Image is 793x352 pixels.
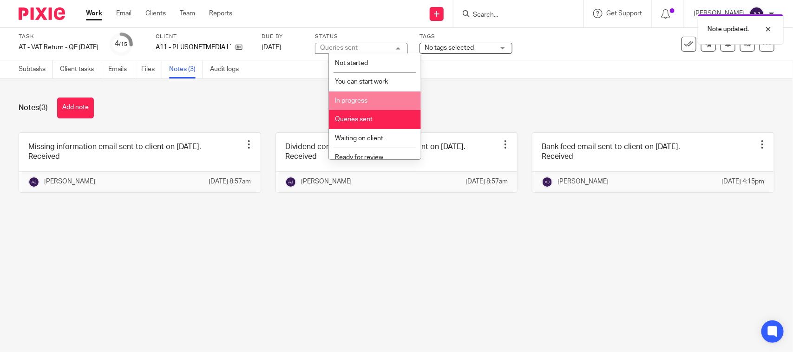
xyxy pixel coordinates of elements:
[262,44,281,51] span: [DATE]
[262,33,303,40] label: Due by
[335,98,367,104] span: In progress
[180,9,195,18] a: Team
[335,135,383,142] span: Waiting on client
[19,60,53,78] a: Subtasks
[315,33,408,40] label: Status
[19,43,98,52] div: AT - VAT Return - QE 31-07-2025
[708,25,749,34] p: Note updated.
[465,177,508,186] p: [DATE] 8:57am
[169,60,203,78] a: Notes (3)
[44,177,95,186] p: [PERSON_NAME]
[210,60,246,78] a: Audit logs
[28,176,39,188] img: svg%3E
[335,78,388,85] span: You can start work
[119,42,128,47] small: /15
[209,177,251,186] p: [DATE] 8:57am
[209,9,232,18] a: Reports
[39,104,48,111] span: (3)
[19,33,98,40] label: Task
[749,7,764,21] img: svg%3E
[86,9,102,18] a: Work
[285,176,296,188] img: svg%3E
[141,60,162,78] a: Files
[335,60,368,66] span: Not started
[108,60,134,78] a: Emails
[425,45,474,51] span: No tags selected
[335,116,373,123] span: Queries sent
[301,177,352,186] p: [PERSON_NAME]
[320,45,358,51] div: Queries sent
[156,43,231,52] p: A11 - PLUSONETMEDIA LTD
[335,154,383,161] span: Ready for review
[722,177,765,186] p: [DATE] 4:15pm
[19,7,65,20] img: Pixie
[156,33,250,40] label: Client
[116,9,131,18] a: Email
[57,98,94,118] button: Add note
[115,39,128,49] div: 4
[557,177,609,186] p: [PERSON_NAME]
[60,60,101,78] a: Client tasks
[145,9,166,18] a: Clients
[542,176,553,188] img: svg%3E
[19,43,98,52] div: AT - VAT Return - QE [DATE]
[19,103,48,113] h1: Notes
